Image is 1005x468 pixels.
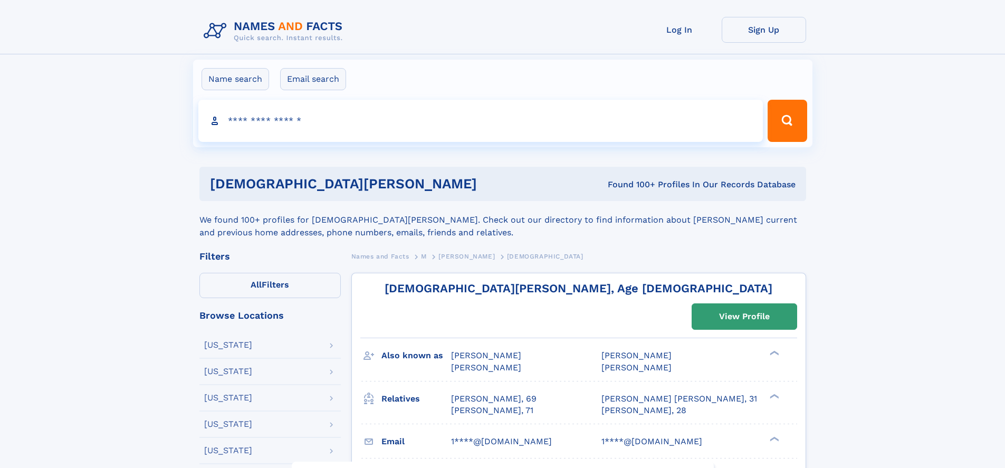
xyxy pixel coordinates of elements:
[542,179,796,190] div: Found 100+ Profiles In Our Records Database
[451,393,537,405] a: [PERSON_NAME], 69
[210,177,542,190] h1: [DEMOGRAPHIC_DATA][PERSON_NAME]
[204,394,252,402] div: [US_STATE]
[198,100,763,142] input: search input
[199,311,341,320] div: Browse Locations
[204,420,252,428] div: [US_STATE]
[601,405,686,416] a: [PERSON_NAME], 28
[438,250,495,263] a: [PERSON_NAME]
[637,17,722,43] a: Log In
[451,405,533,416] a: [PERSON_NAME], 71
[204,367,252,376] div: [US_STATE]
[385,282,772,295] a: [DEMOGRAPHIC_DATA][PERSON_NAME], Age [DEMOGRAPHIC_DATA]
[202,68,269,90] label: Name search
[601,362,672,373] span: [PERSON_NAME]
[280,68,346,90] label: Email search
[722,17,806,43] a: Sign Up
[199,201,806,239] div: We found 100+ profiles for [DEMOGRAPHIC_DATA][PERSON_NAME]. Check out our directory to find infor...
[692,304,797,329] a: View Profile
[381,347,451,365] h3: Also known as
[451,350,521,360] span: [PERSON_NAME]
[251,280,262,290] span: All
[381,433,451,451] h3: Email
[199,252,341,261] div: Filters
[199,17,351,45] img: Logo Names and Facts
[767,350,780,357] div: ❯
[719,304,770,329] div: View Profile
[768,100,807,142] button: Search Button
[601,350,672,360] span: [PERSON_NAME]
[351,250,409,263] a: Names and Facts
[199,273,341,298] label: Filters
[421,253,427,260] span: M
[421,250,427,263] a: M
[204,341,252,349] div: [US_STATE]
[438,253,495,260] span: [PERSON_NAME]
[601,393,757,405] a: [PERSON_NAME] [PERSON_NAME], 31
[204,446,252,455] div: [US_STATE]
[381,390,451,408] h3: Relatives
[767,393,780,399] div: ❯
[507,253,583,260] span: [DEMOGRAPHIC_DATA]
[451,362,521,373] span: [PERSON_NAME]
[767,435,780,442] div: ❯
